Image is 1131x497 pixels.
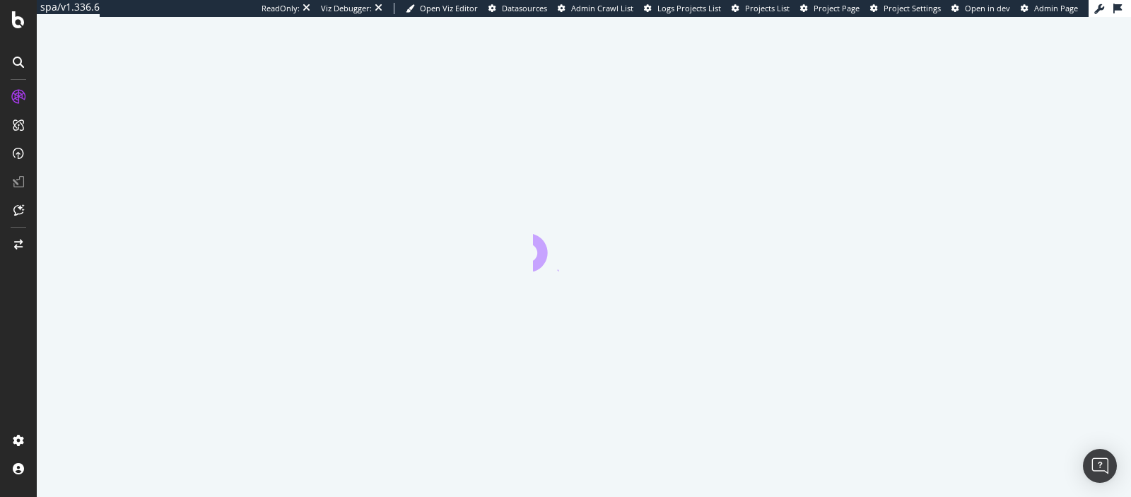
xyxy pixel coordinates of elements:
span: Datasources [502,3,547,13]
span: Open Viz Editor [420,3,478,13]
a: Open Viz Editor [406,3,478,14]
a: Logs Projects List [644,3,721,14]
span: Logs Projects List [657,3,721,13]
a: Admin Page [1021,3,1078,14]
a: Open in dev [951,3,1010,14]
a: Projects List [732,3,790,14]
div: animation [533,221,635,271]
a: Project Page [800,3,860,14]
span: Project Settings [884,3,941,13]
div: Open Intercom Messenger [1083,449,1117,483]
a: Project Settings [870,3,941,14]
span: Admin Crawl List [571,3,633,13]
span: Admin Page [1034,3,1078,13]
div: ReadOnly: [262,3,300,14]
a: Admin Crawl List [558,3,633,14]
div: Viz Debugger: [321,3,372,14]
span: Open in dev [965,3,1010,13]
span: Projects List [745,3,790,13]
span: Project Page [814,3,860,13]
a: Datasources [488,3,547,14]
